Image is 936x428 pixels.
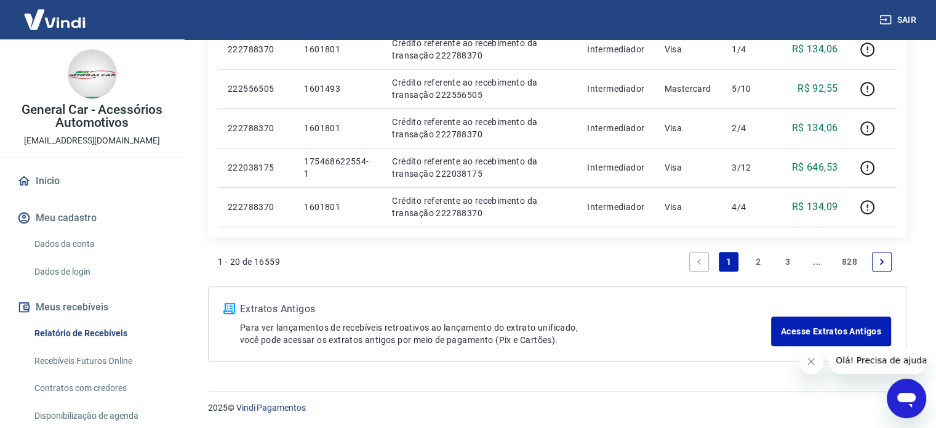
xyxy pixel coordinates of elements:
p: 1601493 [304,83,372,95]
p: Intermediador [587,201,644,213]
button: Meus recebíveis [15,294,169,321]
p: R$ 646,53 [792,160,838,175]
a: Relatório de Recebíveis [30,321,169,346]
p: 222788370 [228,122,284,134]
p: Para ver lançamentos de recebíveis retroativos ao lançamento do extrato unificado, você pode aces... [240,321,771,346]
p: 222038175 [228,161,284,174]
a: Next page [872,252,892,272]
a: Page 828 [837,252,862,272]
p: Visa [664,122,712,134]
p: R$ 134,09 [792,200,838,214]
p: Intermediador [587,161,644,174]
p: 1601801 [304,122,372,134]
button: Meu cadastro [15,204,169,232]
p: 222556505 [228,83,284,95]
p: 175468622554-1 [304,155,372,180]
p: 1/4 [732,43,768,55]
p: 2/4 [732,122,768,134]
iframe: Botão para abrir a janela de mensagens [887,379,926,418]
ul: Pagination [684,247,897,277]
p: General Car - Acessórios Automotivos [10,103,174,129]
p: Crédito referente ao recebimento da transação 222038175 [392,155,567,180]
img: Vindi [15,1,95,38]
p: 1601801 [304,201,372,213]
a: Vindi Pagamentos [236,403,306,413]
p: R$ 92,55 [798,81,838,96]
a: Previous page [689,252,709,272]
p: R$ 134,06 [792,121,838,135]
a: Page 3 [778,252,798,272]
p: Crédito referente ao recebimento da transação 222788370 [392,37,567,62]
p: 222788370 [228,201,284,213]
iframe: Mensagem da empresa [828,347,926,374]
a: Contratos com credores [30,376,169,401]
p: Crédito referente ao recebimento da transação 222788370 [392,195,567,219]
p: 1601801 [304,43,372,55]
p: R$ 134,06 [792,42,838,57]
a: Dados da conta [30,232,169,257]
p: Intermediador [587,83,644,95]
p: Crédito referente ao recebimento da transação 222788370 [392,116,567,140]
p: 222788370 [228,43,284,55]
p: Mastercard [664,83,712,95]
button: Sair [877,9,921,31]
p: Visa [664,161,712,174]
p: 1 - 20 de 16559 [218,256,280,268]
p: 5/10 [732,83,768,95]
a: Acesse Extratos Antigos [771,317,891,346]
a: Page 2 [748,252,768,272]
iframe: Fechar mensagem [799,349,823,374]
p: Extratos Antigos [240,302,771,317]
p: Visa [664,201,712,213]
p: Intermediador [587,43,644,55]
a: Page 1 is your current page [719,252,738,272]
p: 2025 © [208,402,906,414]
a: Dados de login [30,259,169,285]
a: Recebíveis Futuros Online [30,349,169,374]
p: Intermediador [587,122,644,134]
p: Visa [664,43,712,55]
a: Início [15,168,169,195]
img: 06814b48-87af-4c93-9090-610e3dfbc8c7.jpeg [68,49,117,99]
p: [EMAIL_ADDRESS][DOMAIN_NAME] [24,134,160,147]
img: ícone [223,303,235,314]
p: 3/12 [732,161,768,174]
span: Olá! Precisa de ajuda? [7,9,103,18]
a: Jump forward [807,252,827,272]
p: 4/4 [732,201,768,213]
p: Crédito referente ao recebimento da transação 222556505 [392,76,567,101]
